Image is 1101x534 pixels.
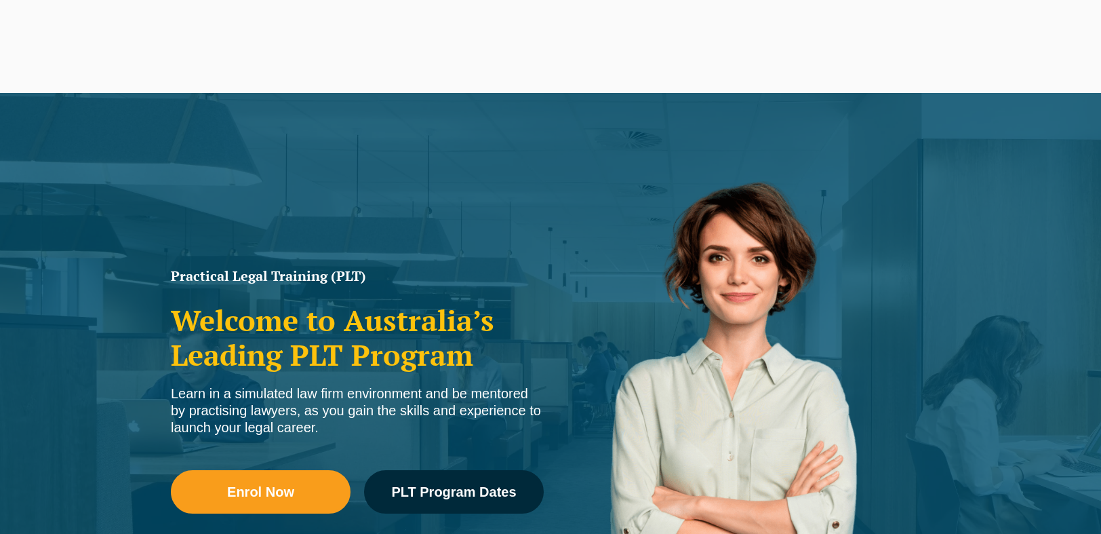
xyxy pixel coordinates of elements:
[171,303,544,372] h2: Welcome to Australia’s Leading PLT Program
[171,269,544,283] h1: Practical Legal Training (PLT)
[227,485,294,499] span: Enrol Now
[171,470,351,514] a: Enrol Now
[171,385,544,436] div: Learn in a simulated law firm environment and be mentored by practising lawyers, as you gain the ...
[364,470,544,514] a: PLT Program Dates
[391,485,516,499] span: PLT Program Dates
